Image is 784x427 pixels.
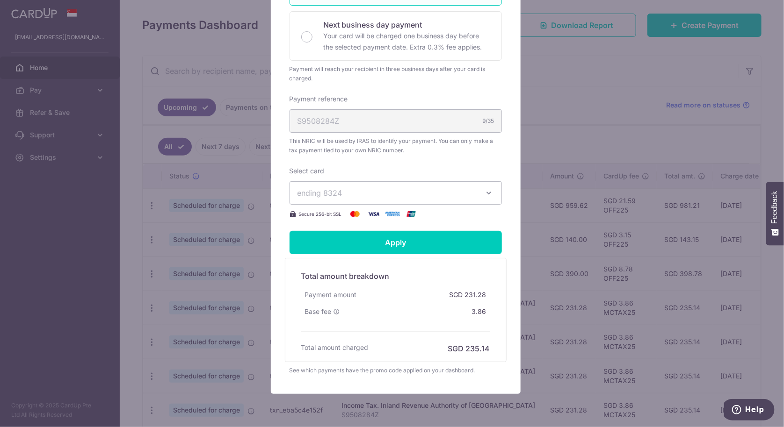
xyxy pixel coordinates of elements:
span: Feedback [771,191,779,224]
input: Apply [290,231,502,254]
div: See which payments have the promo code applied on your dashboard. [290,366,502,375]
span: This NRIC will be used by IRAS to identify your payment. You can only make a tax payment tied to ... [290,136,502,155]
img: Visa [364,208,383,220]
button: Feedback - Show survey [766,182,784,245]
img: American Express [383,208,402,220]
h5: Total amount breakdown [301,270,490,282]
div: 3.86 [468,303,490,320]
label: Payment reference [290,94,348,104]
div: Payment will reach your recipient in three business days after your card is charged. [290,64,502,83]
div: Payment amount [301,286,361,303]
h6: SGD 235.14 [448,343,490,354]
img: Mastercard [346,208,364,220]
span: ending 8324 [298,188,342,198]
button: ending 8324 [290,181,502,205]
label: Select card [290,166,325,176]
img: UnionPay [402,208,421,220]
span: Base fee [305,307,332,316]
div: SGD 231.28 [446,286,490,303]
span: Secure 256-bit SSL [299,210,342,218]
p: Next business day payment [324,19,490,30]
h6: Total amount charged [301,343,369,352]
div: 9/35 [483,116,494,126]
p: Your card will be charged one business day before the selected payment date. Extra 0.3% fee applies. [324,30,490,53]
iframe: Opens a widget where you can find more information [724,399,775,422]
